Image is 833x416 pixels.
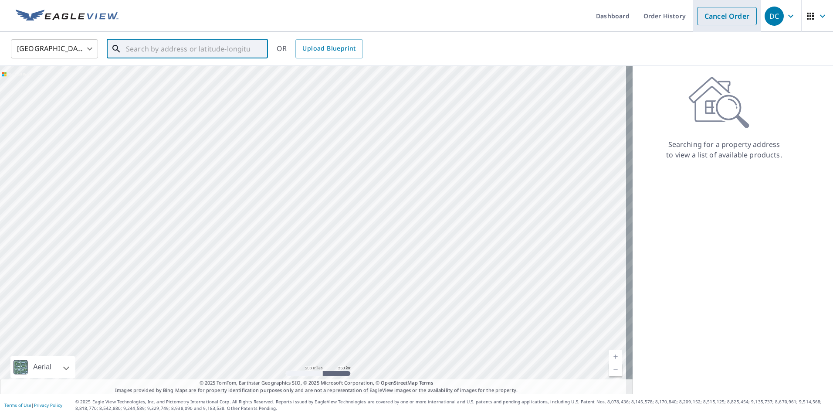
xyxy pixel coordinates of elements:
p: © 2025 Eagle View Technologies, Inc. and Pictometry International Corp. All Rights Reserved. Repo... [75,399,829,412]
div: Aerial [30,356,54,378]
div: [GEOGRAPHIC_DATA] [11,37,98,61]
span: © 2025 TomTom, Earthstar Geographics SIO, © 2025 Microsoft Corporation, © [200,379,433,387]
div: OR [277,39,363,58]
a: Terms [419,379,433,386]
p: | [4,402,62,408]
div: Aerial [10,356,75,378]
a: Upload Blueprint [295,39,362,58]
div: DC [765,7,784,26]
a: Current Level 5, Zoom In [609,350,622,363]
a: OpenStreetMap [381,379,417,386]
a: Privacy Policy [34,402,62,408]
span: Upload Blueprint [302,43,356,54]
input: Search by address or latitude-longitude [126,37,250,61]
a: Cancel Order [697,7,757,25]
img: EV Logo [16,10,119,23]
a: Current Level 5, Zoom Out [609,363,622,376]
a: Terms of Use [4,402,31,408]
p: Searching for a property address to view a list of available products. [666,139,782,160]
